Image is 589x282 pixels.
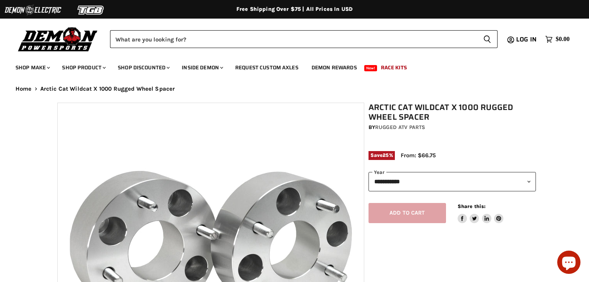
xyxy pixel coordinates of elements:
[15,86,32,92] a: Home
[369,123,536,132] div: by
[110,30,477,48] input: Search
[556,36,570,43] span: $0.00
[369,172,536,191] select: year
[458,203,486,209] span: Share this:
[229,60,304,76] a: Request Custom Axles
[477,30,498,48] button: Search
[15,25,100,53] img: Demon Powersports
[369,103,536,122] h1: Arctic Cat Wildcat X 1000 Rugged Wheel Spacer
[369,151,395,160] span: Save %
[364,65,377,71] span: New!
[110,30,498,48] form: Product
[4,3,62,17] img: Demon Electric Logo 2
[375,60,413,76] a: Race Kits
[40,86,175,92] span: Arctic Cat Wildcat X 1000 Rugged Wheel Spacer
[516,34,537,44] span: Log in
[541,34,573,45] a: $0.00
[382,152,389,158] span: 25
[10,57,568,76] ul: Main menu
[176,60,228,76] a: Inside Demon
[401,152,436,159] span: From: $66.75
[62,3,120,17] img: TGB Logo 2
[375,124,425,131] a: Rugged ATV Parts
[555,251,583,276] inbox-online-store-chat: Shopify online store chat
[513,36,541,43] a: Log in
[56,60,110,76] a: Shop Product
[112,60,174,76] a: Shop Discounted
[458,203,504,224] aside: Share this:
[306,60,363,76] a: Demon Rewards
[10,60,55,76] a: Shop Make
